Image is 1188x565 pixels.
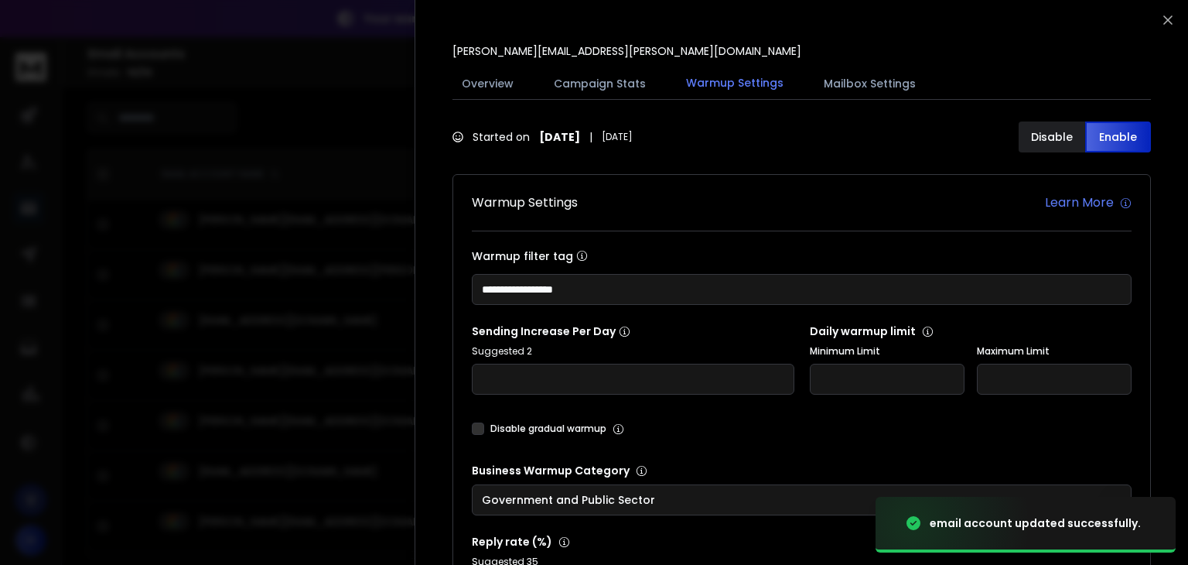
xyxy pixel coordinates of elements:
[977,345,1132,358] label: Maximum Limit
[472,250,1132,262] label: Warmup filter tag
[452,67,523,101] button: Overview
[589,129,592,145] span: |
[814,67,925,101] button: Mailbox Settings
[452,43,801,59] p: [PERSON_NAME][EMAIL_ADDRESS][PERSON_NAME][DOMAIN_NAME]
[1019,122,1151,152] button: DisableEnable
[472,324,794,339] p: Sending Increase Per Day
[810,345,964,358] label: Minimum Limit
[472,463,1132,478] p: Business Warmup Category
[472,534,1132,550] p: Reply rate (%)
[472,193,578,212] h1: Warmup Settings
[810,324,1132,339] p: Daily warmup limit
[1085,122,1152,152] button: Enable
[493,6,522,36] button: Collapse window
[490,423,606,435] label: Disable gradual warmup
[539,129,580,145] strong: [DATE]
[472,345,794,358] p: Suggested 2
[544,67,655,101] button: Campaign Stats
[452,129,633,145] div: Started on
[1019,122,1085,152] button: Disable
[1045,193,1132,212] a: Learn More
[677,66,793,101] button: Warmup Settings
[10,6,39,36] button: go back
[482,492,661,508] p: Government and Public Sector
[602,131,633,143] span: [DATE]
